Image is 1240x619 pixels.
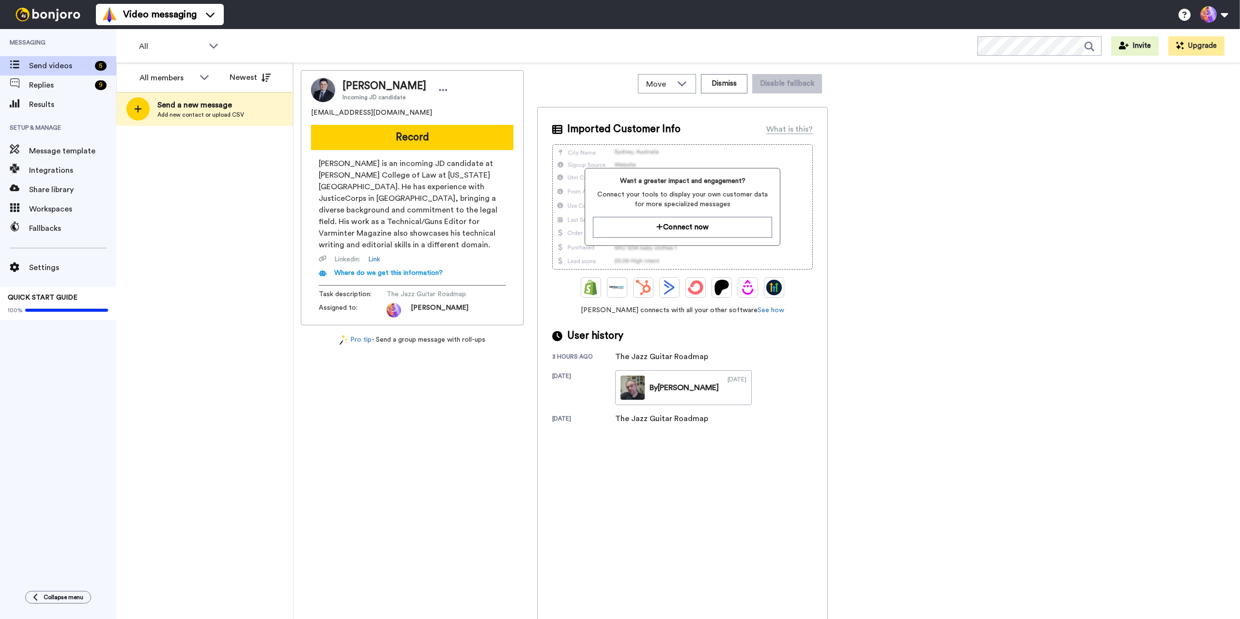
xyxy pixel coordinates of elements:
[387,289,479,299] span: The Jazz Guitar Roadmap
[44,593,83,601] span: Collapse menu
[1168,36,1224,56] button: Upgrade
[311,78,335,102] img: Image of Timothy Mancillas
[766,280,782,295] img: GoHighLevel
[29,165,116,176] span: Integrations
[662,280,677,295] img: ActiveCampaign
[157,111,244,119] span: Add new contact or upload CSV
[342,93,426,101] span: Incoming JD candidate
[688,280,703,295] img: ConvertKit
[334,270,443,276] span: Where do we get this information?
[29,79,91,91] span: Replies
[29,184,116,196] span: Share library
[102,7,117,22] img: vm-color.svg
[340,335,372,345] a: Pro tip
[646,78,672,90] span: Move
[340,335,348,345] img: magic-wand.svg
[95,61,107,71] div: 5
[139,72,195,84] div: All members
[615,413,708,424] div: The Jazz Guitar Roadmap
[609,280,625,295] img: Ontraport
[411,303,468,317] span: [PERSON_NAME]
[29,203,116,215] span: Workspaces
[319,289,387,299] span: Task description :
[593,176,772,186] span: Want a greater impact and engagement?
[25,591,91,604] button: Collapse menu
[552,372,615,405] div: [DATE]
[29,223,116,234] span: Fallbacks
[1111,36,1159,56] button: Invite
[740,280,756,295] img: Drip
[635,280,651,295] img: Hubspot
[567,329,623,343] span: User history
[157,99,244,111] span: Send a new message
[311,125,513,150] button: Record
[8,306,23,314] span: 100%
[701,74,747,93] button: Dismiss
[29,60,91,72] span: Send videos
[552,353,615,362] div: 3 hours ago
[319,303,387,317] span: Assigned to:
[123,8,197,21] span: Video messaging
[728,376,746,400] div: [DATE]
[222,68,278,87] button: Newest
[593,190,772,209] span: Connect your tools to display your own customer data for more specialized messages
[342,79,426,93] span: [PERSON_NAME]
[301,335,524,345] div: - Send a group message with roll-ups
[29,99,116,110] span: Results
[12,8,84,21] img: bj-logo-header-white.svg
[615,351,708,362] div: The Jazz Guitar Roadmap
[583,280,599,295] img: Shopify
[139,41,204,52] span: All
[552,415,615,424] div: [DATE]
[552,305,813,315] span: [PERSON_NAME] connects with all your other software
[593,217,772,238] button: Connect now
[29,262,116,273] span: Settings
[567,122,681,136] span: Imported Customer Info
[334,255,360,264] span: Linkedin :
[766,123,813,135] div: What is this?
[95,80,107,90] div: 9
[8,294,77,301] span: QUICK START GUIDE
[758,307,784,314] a: See how
[319,158,506,251] span: [PERSON_NAME] is an incoming JD candidate at [PERSON_NAME] College of Law at [US_STATE][GEOGRAPHI...
[714,280,729,295] img: Patreon
[368,255,380,264] a: Link
[615,370,752,405] a: By[PERSON_NAME][DATE]
[752,74,822,93] button: Disable fallback
[650,382,719,393] div: By [PERSON_NAME]
[311,108,432,118] span: [EMAIL_ADDRESS][DOMAIN_NAME]
[387,303,401,317] img: photo.jpg
[620,376,645,400] img: c0fd2333-0aab-42e5-8ffb-9a38568e34ac-thumb.jpg
[29,145,116,157] span: Message template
